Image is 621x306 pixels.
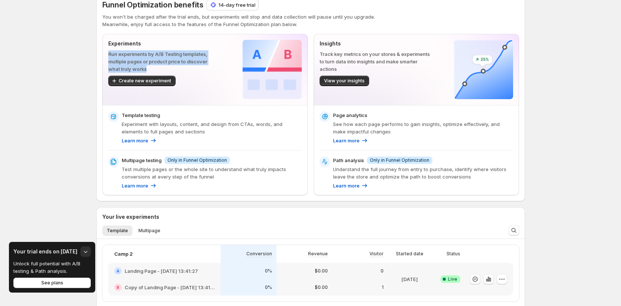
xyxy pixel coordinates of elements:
[396,251,423,257] p: Started date
[369,251,384,257] p: Visitor
[315,284,328,290] p: $0.00
[102,0,204,9] span: Funnel Optimization benefits
[122,182,148,189] p: Learn more
[167,157,227,163] span: Only in Funnel Optimization
[108,76,176,86] button: Create new experiment
[265,284,272,290] p: 0%
[13,260,86,275] p: Unlock full potential with A/B testing & Path analysis.
[13,278,91,288] button: See plans
[246,251,272,257] p: Conversion
[122,182,157,189] a: Learn more
[315,268,328,274] p: $0.00
[333,137,368,144] a: Learn more
[125,267,198,275] h2: Landing Page - [DATE] 13:41:27
[114,250,133,258] p: Camp 2
[308,251,328,257] p: Revenue
[122,120,302,135] p: Experiment with layouts, content, and design from CTAs, words, and elements to full pages and sec...
[108,40,219,47] p: Experiments
[116,269,119,273] h2: A
[122,137,148,144] p: Learn more
[381,268,384,274] p: 0
[320,76,369,86] button: View your insights
[446,251,460,257] p: Status
[138,228,160,234] span: Multipage
[401,275,418,283] p: [DATE]
[320,40,430,47] p: Insights
[333,165,513,180] p: Understand the full journey from entry to purchase, identify where visitors leave the store and o...
[209,1,217,9] img: 14-day free trial
[509,225,519,236] button: Search and filter results
[13,248,77,255] h3: Your trial ends on [DATE]
[382,284,384,290] p: 1
[218,1,255,9] p: 14-day free trial
[125,284,215,291] h2: Copy of Landing Page - [DATE] 13:41:27
[102,13,519,20] p: You won't be charged after the trial ends, but experiments will stop and data collection will pau...
[122,137,157,144] a: Learn more
[102,20,519,28] p: Meanwhile, enjoy full access to the features of the Funnel Optimization plan below.
[370,157,429,163] span: Only in Funnel Optimization
[333,137,359,144] p: Learn more
[41,280,63,286] span: See plans
[119,78,171,84] span: Create new experiment
[320,50,430,73] p: Track key metrics on your stores & experiments to turn data into insights and make smarter actions
[333,111,367,119] p: Page analytics
[116,285,119,290] h2: B
[333,157,364,164] p: Path analysis
[122,111,160,119] p: Template testing
[454,40,513,99] img: Insights
[324,78,365,84] span: View your insights
[243,40,302,99] img: Experiments
[333,182,359,189] p: Learn more
[107,228,128,234] span: Template
[333,120,513,135] p: See how each page performs to gain insights, optimize effectively, and make impactful changes
[122,165,302,180] p: Test multiple pages or the whole site to understand what truly impacts conversions at every step ...
[108,50,219,73] p: Run experiments by A/B Testing templates, multiple pages or product price to discover what truly ...
[265,268,272,274] p: 0%
[333,182,368,189] a: Learn more
[122,157,161,164] p: Multipage testing
[448,276,457,282] span: Live
[102,213,159,221] h3: Your live experiments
